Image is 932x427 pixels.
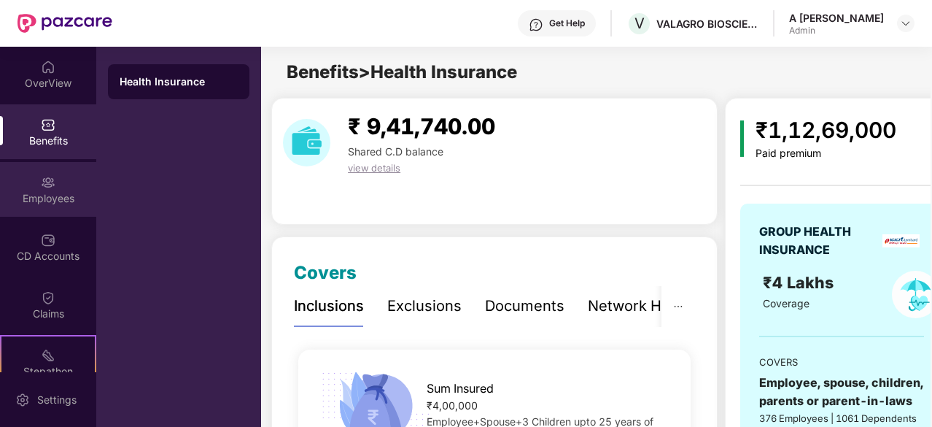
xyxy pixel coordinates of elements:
div: GROUP HEALTH INSURANCE [759,223,877,259]
span: Coverage [763,297,809,309]
span: ellipsis [673,301,683,312]
div: COVERS [759,355,924,369]
button: ellipsis [661,286,695,326]
img: svg+xml;base64,PHN2ZyBpZD0iRHJvcGRvd24tMzJ4MzIiIHhtbG5zPSJodHRwOi8vd3d3LnczLm9yZy8yMDAwL3N2ZyIgd2... [900,18,912,29]
div: Paid premium [756,147,896,160]
span: Benefits > Health Insurance [287,61,517,82]
img: New Pazcare Logo [18,14,112,33]
div: Admin [789,25,884,36]
span: Covers [294,262,357,283]
div: Documents [485,295,564,318]
img: svg+xml;base64,PHN2ZyBpZD0iQmVuZWZpdHMiIHhtbG5zPSJodHRwOi8vd3d3LnczLm9yZy8yMDAwL3N2ZyIgd2lkdGg9Ij... [41,118,55,132]
div: ₹1,12,69,000 [756,113,896,147]
div: Network Hospitals [588,295,715,318]
div: ₹4,00,000 [427,398,672,414]
img: svg+xml;base64,PHN2ZyB4bWxucz0iaHR0cDovL3d3dy53My5vcmcvMjAwMC9zdmciIHdpZHRoPSIyMSIgaGVpZ2h0PSIyMC... [41,348,55,363]
img: svg+xml;base64,PHN2ZyBpZD0iSGVscC0zMngzMiIgeG1sbnM9Imh0dHA6Ly93d3cudzMub3JnLzIwMDAvc3ZnIiB3aWR0aD... [529,18,543,32]
div: A [PERSON_NAME] [789,11,884,25]
div: Settings [33,393,81,407]
img: svg+xml;base64,PHN2ZyBpZD0iU2V0dGluZy0yMHgyMCIgeG1sbnM9Imh0dHA6Ly93d3cudzMub3JnLzIwMDAvc3ZnIiB3aW... [15,393,30,407]
img: svg+xml;base64,PHN2ZyBpZD0iQ0RfQWNjb3VudHMiIGRhdGEtbmFtZT0iQ0QgQWNjb3VudHMiIHhtbG5zPSJodHRwOi8vd3... [41,233,55,247]
span: view details [348,162,400,174]
img: svg+xml;base64,PHN2ZyBpZD0iRW1wbG95ZWVzIiB4bWxucz0iaHR0cDovL3d3dy53My5vcmcvMjAwMC9zdmciIHdpZHRoPS... [41,175,55,190]
div: VALAGRO BIOSCIENCES [656,17,758,31]
div: Get Help [549,18,585,29]
span: ₹4 Lakhs [763,273,838,292]
div: Inclusions [294,295,364,318]
span: ₹ 9,41,740.00 [348,113,495,139]
img: svg+xml;base64,PHN2ZyBpZD0iSG9tZSIgeG1sbnM9Imh0dHA6Ly93d3cudzMub3JnLzIwMDAvc3ZnIiB3aWR0aD0iMjAiIG... [41,60,55,74]
img: icon [740,120,744,157]
div: Exclusions [387,295,462,318]
span: V [634,15,645,32]
div: Stepathon [1,364,95,379]
span: Shared C.D balance [348,145,443,158]
div: 376 Employees | 1061 Dependents [759,411,924,426]
div: Employee, spouse, children, parents or parent-in-laws [759,374,924,410]
img: insurerLogo [882,234,920,247]
span: Sum Insured [427,380,494,398]
img: svg+xml;base64,PHN2ZyBpZD0iQ2xhaW0iIHhtbG5zPSJodHRwOi8vd3d3LnczLm9yZy8yMDAwL3N2ZyIgd2lkdGg9IjIwIi... [41,291,55,305]
div: Health Insurance [120,74,238,89]
img: download [283,119,330,166]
